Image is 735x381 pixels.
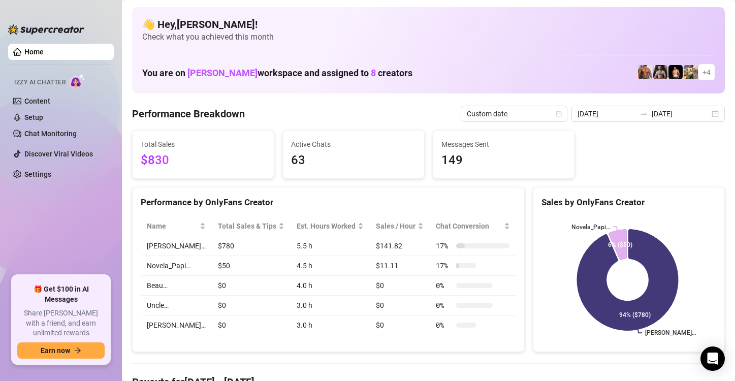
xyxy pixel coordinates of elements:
th: Sales / Hour [370,216,430,236]
a: Chat Monitoring [24,130,77,138]
span: Check what you achieved this month [142,31,715,43]
td: $780 [212,236,291,256]
h4: Performance Breakdown [132,107,245,121]
span: Izzy AI Chatter [14,78,66,87]
td: $0 [212,296,291,315]
span: 8 [371,68,376,78]
td: $141.82 [370,236,430,256]
td: 3.0 h [291,296,370,315]
span: to [640,110,648,118]
span: Active Chats [291,139,416,150]
span: Sales / Hour [376,220,416,232]
td: Beau… [141,276,212,296]
img: Marcus [653,65,667,79]
a: Content [24,97,50,105]
text: Novela_Papi… [571,224,610,231]
span: Share [PERSON_NAME] with a friend, and earn unlimited rewards [17,308,105,338]
td: $50 [212,256,291,276]
td: $0 [370,296,430,315]
a: Discover Viral Videos [24,150,93,158]
span: swap-right [640,110,648,118]
img: AI Chatter [70,74,85,88]
td: $0 [370,315,430,335]
span: Earn now [41,346,70,355]
text: [PERSON_NAME]… [645,330,696,337]
span: arrow-right [74,347,81,354]
span: 0 % [436,280,452,291]
td: $11.11 [370,256,430,276]
a: Setup [24,113,43,121]
th: Chat Conversion [430,216,516,236]
span: Messages Sent [441,139,566,150]
td: $0 [212,276,291,296]
td: Uncle… [141,296,212,315]
span: 17 % [436,240,452,251]
span: Total Sales [141,139,266,150]
a: Home [24,48,44,56]
span: $830 [141,151,266,170]
th: Name [141,216,212,236]
td: [PERSON_NAME]… [141,236,212,256]
td: 3.0 h [291,315,370,335]
span: Custom date [467,106,561,121]
div: Performance by OnlyFans Creator [141,196,516,209]
input: Start date [578,108,635,119]
span: [PERSON_NAME] [187,68,258,78]
td: 5.5 h [291,236,370,256]
img: logo-BBDzfeDw.svg [8,24,84,35]
a: Settings [24,170,51,178]
span: 0 % [436,320,452,331]
td: $0 [212,315,291,335]
td: $0 [370,276,430,296]
h1: You are on workspace and assigned to creators [142,68,412,79]
h4: 👋 Hey, [PERSON_NAME] ! [142,17,715,31]
div: Open Intercom Messenger [700,346,725,371]
span: Total Sales & Tips [218,220,276,232]
span: Name [147,220,198,232]
td: Novela_Papi… [141,256,212,276]
input: End date [652,108,710,119]
span: calendar [556,111,562,117]
span: 149 [441,151,566,170]
td: 4.0 h [291,276,370,296]
img: Mr [684,65,698,79]
span: Chat Conversion [436,220,501,232]
span: 0 % [436,300,452,311]
th: Total Sales & Tips [212,216,291,236]
div: Est. Hours Worked [297,220,356,232]
td: 4.5 h [291,256,370,276]
span: 63 [291,151,416,170]
img: Novela_Papi [668,65,683,79]
img: David [638,65,652,79]
span: + 4 [702,67,711,78]
span: 🎁 Get $100 in AI Messages [17,284,105,304]
span: 17 % [436,260,452,271]
td: [PERSON_NAME]… [141,315,212,335]
div: Sales by OnlyFans Creator [541,196,716,209]
button: Earn nowarrow-right [17,342,105,359]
